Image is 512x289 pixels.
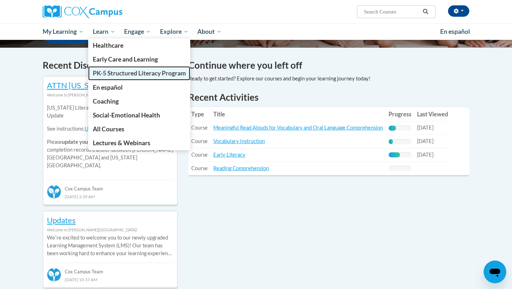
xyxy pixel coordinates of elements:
[213,125,383,131] a: Meaningful Read Alouds for Vocabulary and Oral Language Comprehension
[436,24,475,39] a: En español
[389,126,396,131] div: Progress, %
[160,27,188,36] span: Explore
[47,99,174,175] div: Please to ensure your completion records transfer between [PERSON_NAME][GEOGRAPHIC_DATA] and [US_...
[32,23,480,40] div: Main menu
[93,139,150,147] span: Lectures & Webinars
[88,52,191,66] a: Early Care and Learning
[191,152,208,158] span: Course
[47,104,174,120] p: [US_STATE] Literacy Academy Integration Important Update
[414,107,451,121] th: Last Viewed
[448,5,469,17] button: Account Settings
[213,138,265,144] a: Vocabulary Instruction
[420,7,431,16] button: Search
[43,5,178,18] a: Cox Campus
[124,27,151,36] span: Engage
[47,215,76,225] a: Updates
[93,111,160,119] span: Social-Emotional Health
[47,91,174,99] div: Welcome to [PERSON_NAME][GEOGRAPHIC_DATA]!
[93,42,123,49] span: Healthcare
[62,139,136,145] b: update your Cox Campus profile
[389,139,393,144] div: Progress, %
[88,80,191,94] a: En español
[47,226,174,234] div: Welcome to [PERSON_NAME][GEOGRAPHIC_DATA]!
[47,193,174,200] div: [DATE] 3:39 AM
[389,152,400,157] div: Progress, %
[93,27,115,36] span: Learn
[47,180,174,193] div: Cox Campus Team
[85,126,169,132] a: Updating Your Profile on Cox Campus
[193,23,226,40] a: About
[213,152,245,158] a: Early Literacy
[88,23,120,40] a: Learn
[197,27,222,36] span: About
[191,165,208,171] span: Course
[191,125,208,131] span: Course
[93,84,123,91] span: En español
[88,136,191,150] a: Lectures & Webinars
[188,91,469,104] h1: Recent Activities
[47,125,174,133] p: See instructions:
[417,125,433,131] span: [DATE]
[417,138,433,144] span: [DATE]
[93,98,119,105] span: Coaching
[188,107,210,121] th: Type
[93,56,158,63] span: Early Care and Learning
[119,23,155,40] a: Engage
[155,23,193,40] a: Explore
[88,38,191,52] a: Healthcare
[93,125,124,133] span: All Courses
[210,107,386,121] th: Title
[47,185,61,199] img: Cox Campus Team
[440,28,470,35] span: En español
[88,94,191,108] a: Coaching
[188,58,469,72] h4: Continue where you left off
[484,261,506,283] iframe: Button to launch messaging window
[38,23,88,40] a: My Learning
[88,108,191,122] a: Social-Emotional Health
[386,107,414,121] th: Progress
[47,275,174,283] div: [DATE] 10:37 AM
[191,138,208,144] span: Course
[43,5,122,18] img: Cox Campus
[93,69,186,77] span: PK-5 Structured Literacy Program
[47,234,174,257] p: Weʹre excited to welcome you to our newly upgraded Learning Management System (LMS)! Our team has...
[363,7,420,16] input: Search Courses
[88,122,191,136] a: All Courses
[43,27,84,36] span: My Learning
[43,58,178,72] h4: Recent Discussions
[47,80,144,90] a: ATTN [US_STATE] Members
[47,263,174,275] div: Cox Campus Team
[213,165,269,171] a: Reading Comprehension
[47,268,61,282] img: Cox Campus Team
[88,66,191,80] a: PK-5 Structured Literacy Program
[417,152,433,158] span: [DATE]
